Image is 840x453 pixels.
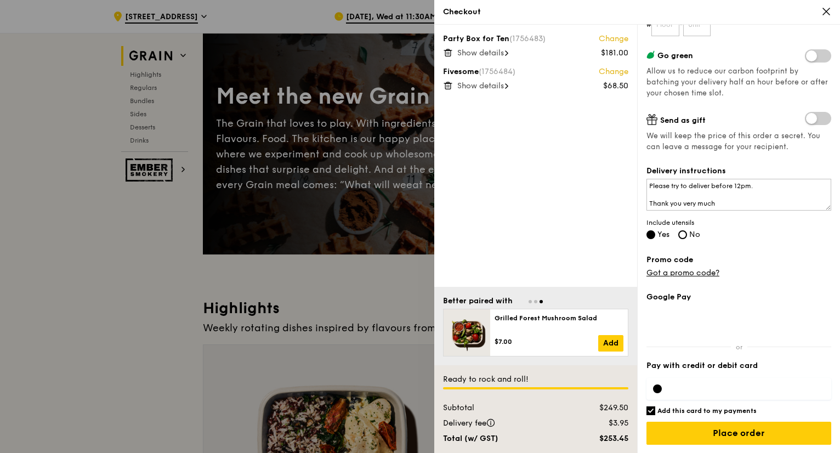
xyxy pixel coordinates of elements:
input: No [678,230,687,239]
div: $181.00 [601,48,628,59]
h6: Add this card to my payments [657,406,757,415]
div: Delivery fee [436,418,569,429]
span: We will keep the price of this order a secret. You can leave a message for your recipient. [646,131,831,152]
span: Allow us to reduce our carbon footprint by batching your delivery half an hour before or after yo... [646,67,828,98]
div: $68.50 [603,81,628,92]
a: Got a promo code? [646,268,719,278]
span: Go green [657,51,693,60]
span: Go to slide 2 [534,300,537,303]
input: Floor [651,13,679,36]
input: Unit [683,13,711,36]
div: $3.95 [569,418,635,429]
span: Send as gift [660,116,706,125]
span: No [689,230,700,239]
div: Ready to rock and roll! [443,374,628,385]
div: $7.00 [495,337,598,346]
label: Delivery instructions [646,166,831,177]
div: $253.45 [569,433,635,444]
iframe: Secure card payment input frame [671,384,825,393]
form: # - [646,13,831,36]
label: Promo code [646,254,831,265]
a: Change [599,33,628,44]
a: Change [599,66,628,77]
iframe: Secure payment button frame [646,309,831,333]
label: Google Pay [646,292,831,303]
div: Fivesome [443,66,628,77]
input: Place order [646,422,831,445]
span: (1756484) [479,67,515,76]
div: Party Box for Ten [443,33,628,44]
input: Add this card to my payments [646,406,655,415]
span: Include utensils [646,218,831,227]
div: Grilled Forest Mushroom Salad [495,314,623,322]
span: Yes [657,230,669,239]
div: Subtotal [436,403,569,414]
div: $249.50 [569,403,635,414]
div: Better paired with [443,296,513,307]
span: Go to slide 3 [540,300,543,303]
span: Show details [457,81,504,90]
span: Go to slide 1 [529,300,532,303]
a: Add [598,335,623,352]
input: Yes [646,230,655,239]
div: Checkout [443,7,831,18]
label: Pay with credit or debit card [646,360,831,371]
span: Show details [457,48,504,58]
span: (1756483) [509,34,546,43]
div: Total (w/ GST) [436,433,569,444]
